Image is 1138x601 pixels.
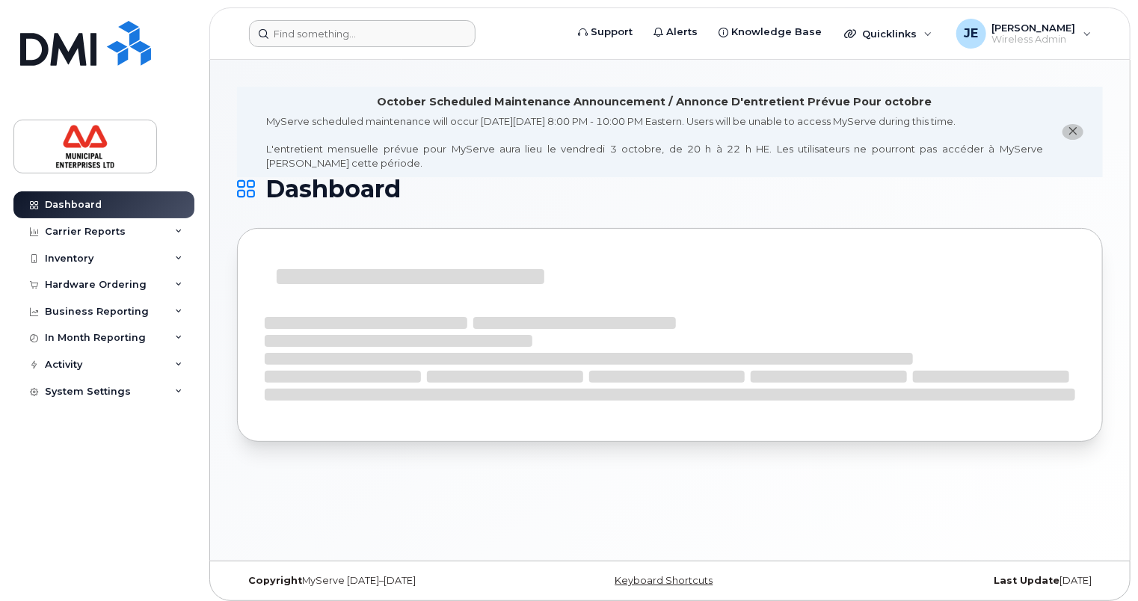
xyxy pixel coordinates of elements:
[814,575,1103,587] div: [DATE]
[237,575,526,587] div: MyServe [DATE]–[DATE]
[248,575,302,586] strong: Copyright
[994,575,1059,586] strong: Last Update
[378,94,932,110] div: October Scheduled Maintenance Announcement / Annonce D'entretient Prévue Pour octobre
[265,178,401,200] span: Dashboard
[1062,124,1083,140] button: close notification
[615,575,713,586] a: Keyboard Shortcuts
[266,114,1043,170] div: MyServe scheduled maintenance will occur [DATE][DATE] 8:00 PM - 10:00 PM Eastern. Users will be u...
